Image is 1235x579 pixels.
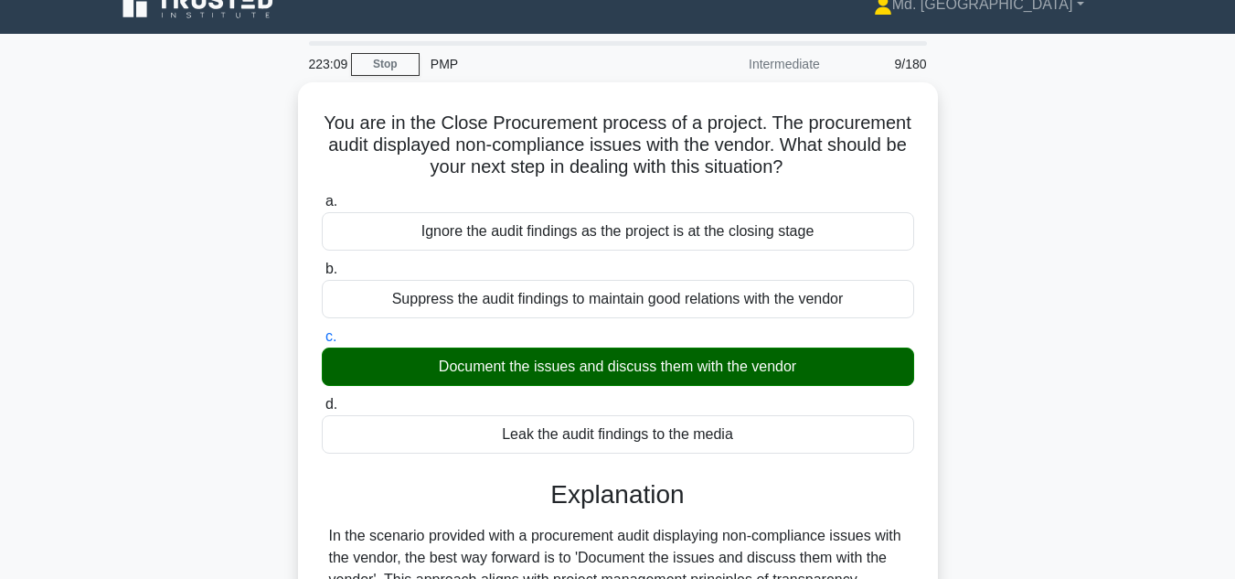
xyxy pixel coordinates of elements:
[322,348,914,386] div: Document the issues and discuss them with the vendor
[325,261,337,276] span: b.
[322,280,914,318] div: Suppress the audit findings to maintain good relations with the vendor
[333,479,903,510] h3: Explanation
[351,53,420,76] a: Stop
[420,46,671,82] div: PMP
[322,212,914,251] div: Ignore the audit findings as the project is at the closing stage
[325,328,336,344] span: c.
[325,396,337,412] span: d.
[831,46,938,82] div: 9/180
[298,46,351,82] div: 223:09
[671,46,831,82] div: Intermediate
[320,112,916,179] h5: You are in the Close Procurement process of a project. The procurement audit displayed non-compli...
[322,415,914,454] div: Leak the audit findings to the media
[325,193,337,209] span: a.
